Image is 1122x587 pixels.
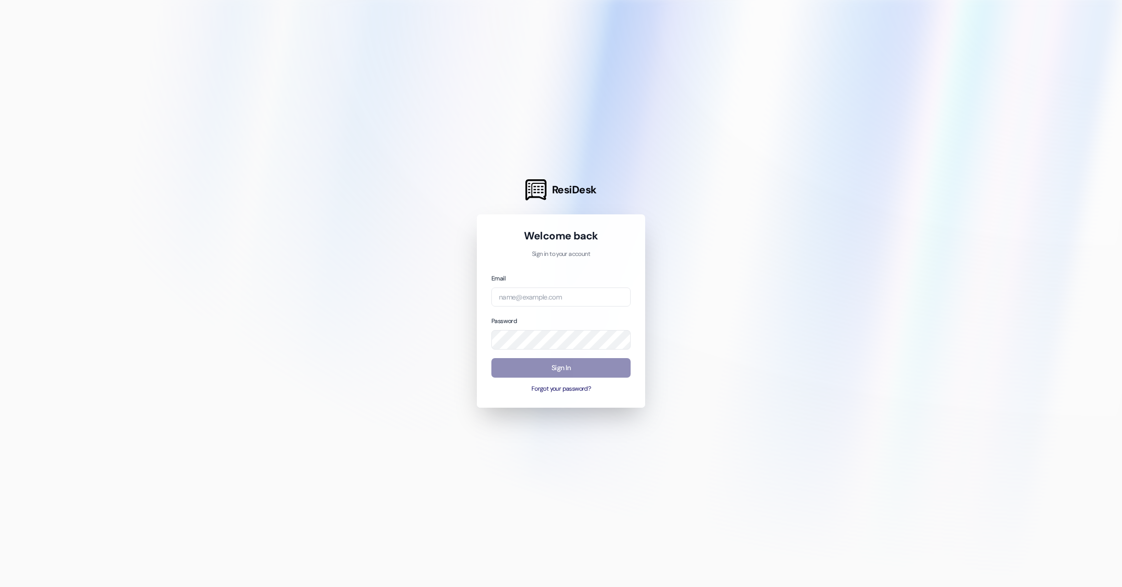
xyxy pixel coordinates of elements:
h1: Welcome back [491,229,631,243]
img: ResiDesk Logo [525,179,546,200]
button: Sign In [491,358,631,378]
p: Sign in to your account [491,250,631,259]
label: Email [491,274,505,282]
span: ResiDesk [552,183,597,197]
label: Password [491,317,517,325]
input: name@example.com [491,287,631,307]
button: Forgot your password? [491,385,631,394]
